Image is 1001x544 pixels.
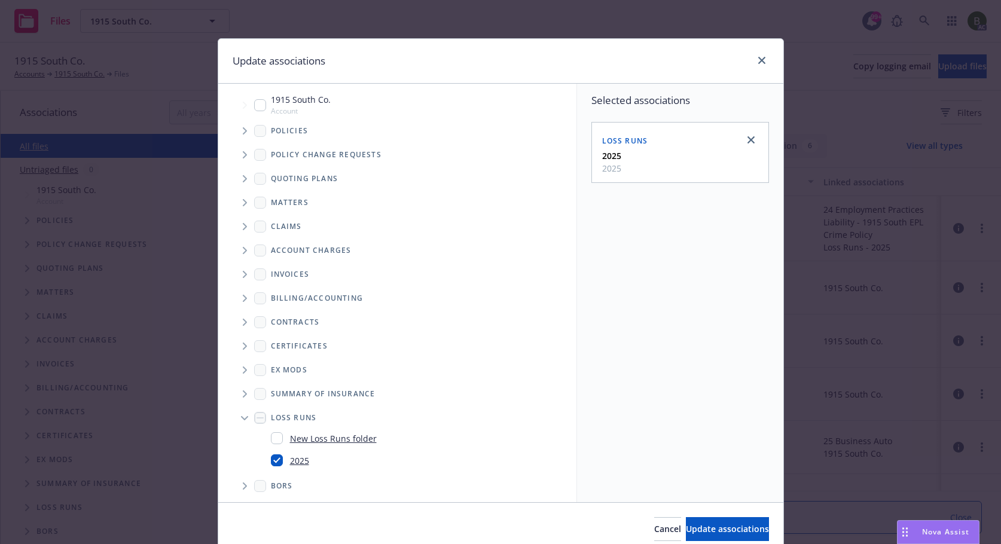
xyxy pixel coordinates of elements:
[897,520,979,544] button: Nova Assist
[271,223,302,230] span: Claims
[290,432,377,445] a: New Loss Runs folder
[271,366,307,374] span: Ex Mods
[922,527,969,537] span: Nova Assist
[271,482,293,490] span: BORs
[271,343,328,350] span: Certificates
[271,247,352,254] span: Account charges
[271,127,309,135] span: Policies
[602,162,621,175] span: 2025
[271,295,364,302] span: Billing/Accounting
[755,53,769,68] a: close
[218,91,576,286] div: Tree Example
[271,414,317,421] span: Loss Runs
[218,286,576,498] div: Folder Tree Example
[686,523,769,534] span: Update associations
[654,523,681,534] span: Cancel
[271,93,331,106] span: 1915 South Co.
[290,454,309,467] a: 2025
[233,53,325,69] h1: Update associations
[591,93,769,108] span: Selected associations
[271,106,331,116] span: Account
[271,151,382,158] span: Policy change requests
[271,199,309,206] span: Matters
[602,136,648,146] span: Loss Runs
[898,521,913,543] div: Drag to move
[602,150,621,161] strong: 2025
[271,175,338,182] span: Quoting plans
[271,319,320,326] span: Contracts
[271,390,376,398] span: Summary of insurance
[744,133,758,147] a: close
[654,517,681,541] button: Cancel
[271,271,310,278] span: Invoices
[686,517,769,541] button: Update associations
